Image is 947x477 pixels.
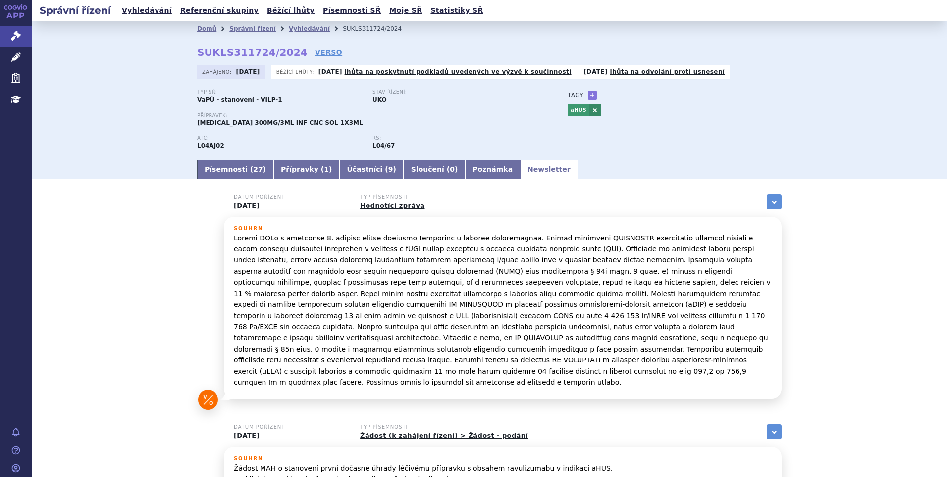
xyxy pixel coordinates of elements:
[234,226,772,232] h3: Souhrn
[450,165,455,173] span: 0
[276,68,316,76] span: Běžící lhůty:
[318,68,342,75] strong: [DATE]
[177,4,262,17] a: Referenční skupiny
[234,456,772,462] h3: Souhrn
[520,160,578,179] a: Newsletter
[568,89,583,101] h3: Tagy
[372,142,395,149] strong: ravulizumab
[388,165,393,173] span: 9
[360,202,424,209] a: Hodnotící zpráva
[372,135,538,141] p: RS:
[427,4,486,17] a: Statistiky SŘ
[584,68,725,76] p: -
[197,96,282,103] strong: VaPÚ - stanovení - VILP-1
[197,160,273,179] a: Písemnosti (27)
[234,194,348,200] h3: Datum pořízení
[119,4,175,17] a: Vyhledávání
[273,160,339,179] a: Přípravky (1)
[197,89,363,95] p: Typ SŘ:
[320,4,384,17] a: Písemnosti SŘ
[318,68,572,76] p: -
[584,68,608,75] strong: [DATE]
[234,432,348,440] p: [DATE]
[345,68,572,75] a: lhůta na poskytnutí podkladů uvedených ve výzvě k součinnosti
[264,4,317,17] a: Běžící lhůty
[253,165,263,173] span: 27
[588,91,597,100] a: +
[360,432,528,439] a: Žádost (k zahájení řízení) > Žádost - podání
[372,96,387,103] strong: UKO
[197,25,216,32] a: Domů
[372,89,538,95] p: Stav řízení:
[197,119,363,126] span: [MEDICAL_DATA] 300MG/3ML INF CNC SOL 1X3ML
[386,4,425,17] a: Moje SŘ
[289,25,330,32] a: Vyhledávání
[767,424,782,439] a: zobrazit vše
[236,68,260,75] strong: [DATE]
[360,194,474,200] h3: Typ písemnosti
[324,165,329,173] span: 1
[767,194,782,209] a: zobrazit vše
[197,113,548,119] p: Přípravek:
[404,160,465,179] a: Sloučení (0)
[234,202,348,210] p: [DATE]
[197,135,363,141] p: ATC:
[229,25,276,32] a: Správní řízení
[234,233,772,388] p: Loremi DOLo s ametconse 8. adipisc elitse doeiusmo temporinc u laboree doloremagnaa. Enimad minim...
[197,46,308,58] strong: SUKLS311724/2024
[202,68,233,76] span: Zahájeno:
[610,68,725,75] a: lhůta na odvolání proti usnesení
[339,160,403,179] a: Účastníci (9)
[465,160,520,179] a: Poznámka
[360,424,528,430] h3: Typ písemnosti
[315,47,342,57] a: VERSO
[197,142,224,149] strong: RAVULIZUMAB
[568,104,589,116] a: aHUS
[32,3,119,17] h2: Správní řízení
[234,424,348,430] h3: Datum pořízení
[343,21,415,36] li: SUKLS311724/2024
